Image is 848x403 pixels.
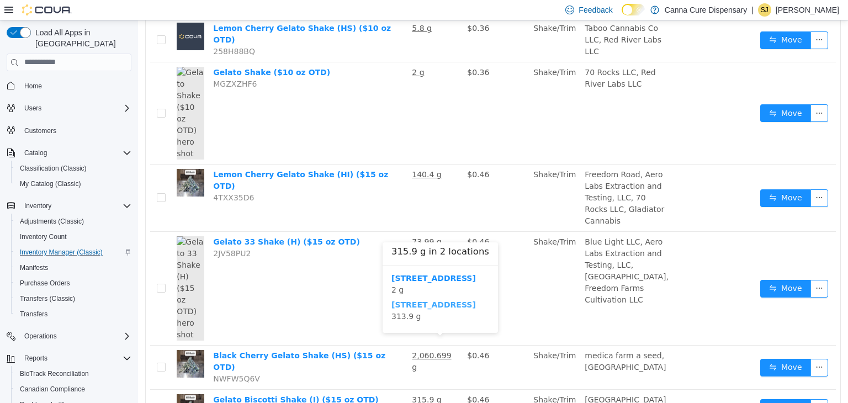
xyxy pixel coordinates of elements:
span: Users [20,102,131,115]
button: icon: swapMove [622,169,673,187]
u: 315.9 g [274,375,303,384]
button: My Catalog (Classic) [11,176,136,192]
span: Adjustments (Classic) [20,217,84,226]
a: Canadian Compliance [15,383,89,396]
span: 2JV58PU2 [75,229,113,237]
span: Reports [20,352,131,365]
a: Gelato Shake ($10 oz OTD) [75,47,192,56]
button: Inventory [20,199,56,213]
button: Inventory [2,198,136,214]
img: Gelato Biscotti Shake (I) ($15 oz OTD) hero shot [39,374,66,401]
a: Transfers [15,307,52,321]
span: $0.36 [329,3,351,12]
a: Transfers (Classic) [15,292,79,305]
span: Inventory Count [20,232,67,241]
span: Reports [24,354,47,363]
button: Canadian Compliance [11,381,136,397]
a: Purchase Orders [15,277,75,290]
a: Black Cherry Gelato Shake (HS) ($15 oz OTD) [75,331,247,351]
button: icon: ellipsis [672,84,690,102]
a: Gelato Biscotti Shake (I) ($15 oz OTD) [75,375,240,384]
button: icon: swapMove [622,379,673,396]
span: Feedback [579,4,612,15]
button: Customers [2,123,136,139]
u: 5.8 g [274,3,294,12]
span: 4TXX35D6 [75,173,116,182]
span: Inventory Manager (Classic) [20,248,103,257]
span: Operations [24,332,57,341]
button: icon: ellipsis [672,338,690,356]
button: Inventory Count [11,229,136,245]
img: Black Cherry Gelato Shake (HS) ($15 oz OTD) hero shot [39,330,66,357]
span: Home [24,82,42,91]
span: Catalog [20,146,131,160]
span: Users [24,104,41,113]
img: Gelato Shake ($10 oz OTD) hero shot [39,46,66,139]
p: Canna Cure Dispensary [665,3,747,17]
button: BioTrack Reconciliation [11,366,136,381]
span: MGZXZHF6 [75,59,119,68]
a: [STREET_ADDRESS] [253,253,338,262]
span: BioTrack Reconciliation [20,369,89,378]
span: Transfers (Classic) [20,294,75,303]
button: Operations [2,328,136,344]
span: Canadian Compliance [15,383,131,396]
input: Dark Mode [622,4,645,15]
u: 140.4 g [274,150,303,158]
div: 2 g [253,252,351,275]
img: Lemon Cherry Gelato Shake (HI) ($15 oz OTD) hero shot [39,149,66,176]
button: Users [2,100,136,116]
img: Cova [22,4,72,15]
img: Gelato 33 Shake (H) ($15 oz OTD) hero shot [39,216,66,320]
span: Freedom Road, Aero Labs Extraction and Testing, LLC, 70 Rocks LLC, Gladiator Cannabis [447,150,526,205]
a: Inventory Count [15,230,71,243]
span: $0.36 [329,47,351,56]
button: Inventory Manager (Classic) [11,245,136,260]
span: 70 Rocks LLC, Red River Labs LLC [447,47,517,68]
div: 313.9 g [253,279,351,302]
button: Home [2,78,136,94]
span: Transfers [20,310,47,319]
span: My Catalog (Classic) [15,177,131,190]
span: Operations [20,330,131,343]
button: icon: ellipsis [672,169,690,187]
span: Transfers [15,307,131,321]
span: NWFW5Q6V [75,354,122,363]
button: Reports [20,352,52,365]
span: Inventory Manager (Classic) [15,246,131,259]
button: icon: swapMove [622,84,673,102]
p: | [751,3,754,17]
span: Catalog [24,149,47,157]
button: icon: ellipsis [672,11,690,29]
span: $0.46 [329,217,351,226]
span: Adjustments (Classic) [15,215,131,228]
button: icon: ellipsis [672,259,690,277]
h3: 315.9 g in 2 locations [253,225,351,238]
span: 258H88BQ [75,26,117,35]
td: Shake/Trim [391,325,442,369]
button: Transfers (Classic) [11,291,136,306]
span: BioTrack Reconciliation [15,367,131,380]
span: Classification (Classic) [20,164,87,173]
span: Load All Apps in [GEOGRAPHIC_DATA] [31,27,131,49]
a: My Catalog (Classic) [15,177,86,190]
button: Catalog [20,146,51,160]
span: Dark Mode [622,15,622,16]
span: Inventory [24,201,51,210]
button: Catalog [2,145,136,161]
a: BioTrack Reconciliation [15,367,93,380]
span: SJ [761,3,768,17]
a: [STREET_ADDRESS] [253,280,338,289]
a: Classification (Classic) [15,162,91,175]
u: 2 g [274,47,286,56]
a: Gelato 33 Shake (H) ($15 oz OTD) [75,217,222,226]
span: Customers [20,124,131,137]
button: Adjustments (Classic) [11,214,136,229]
div: Shantia Jamison [758,3,771,17]
span: Home [20,79,131,93]
button: icon: swapMove [622,338,673,356]
button: Transfers [11,306,136,322]
span: Inventory [20,199,131,213]
span: Canadian Compliance [20,385,85,394]
span: Customers [24,126,56,135]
